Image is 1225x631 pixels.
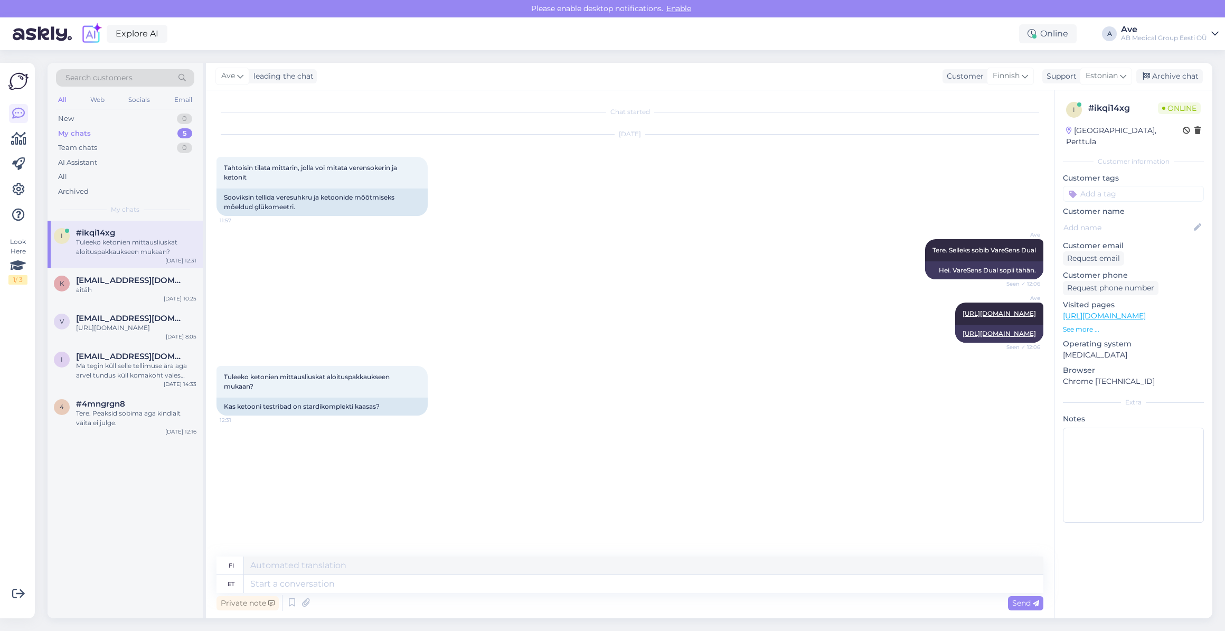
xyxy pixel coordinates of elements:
[164,295,196,303] div: [DATE] 10:25
[1088,102,1158,115] div: # ikqi14xg
[1063,186,1204,202] input: Add a tag
[58,186,89,197] div: Archived
[164,380,196,388] div: [DATE] 14:33
[177,114,192,124] div: 0
[1001,280,1040,288] span: Seen ✓ 12:06
[228,575,234,593] div: et
[80,23,102,45] img: explore-ai
[165,428,196,436] div: [DATE] 12:16
[76,399,125,409] span: #4mngrgn8
[1063,173,1204,184] p: Customer tags
[177,128,192,139] div: 5
[1001,343,1040,351] span: Seen ✓ 12:06
[663,4,694,13] span: Enable
[1121,25,1207,34] div: Ave
[58,143,97,153] div: Team chats
[1063,350,1204,361] p: [MEDICAL_DATA]
[61,355,63,363] span: i
[1063,157,1204,166] div: Customer information
[76,228,115,238] span: #ikqi14xg
[1019,24,1077,43] div: Online
[932,246,1036,254] span: Tere. Selleks sobib VareSens Dual
[1121,25,1219,42] a: AveAB Medical Group Eesti OÜ
[925,261,1043,279] div: Hei. VareSens Dual sopii tähän.
[88,93,107,107] div: Web
[1136,69,1203,83] div: Archive chat
[216,189,428,216] div: Sooviksin tellida veresuhkru ja ketoonide mõõtmiseks mõeldud glükomeetri.
[216,398,428,416] div: Kas ketooni testribad on stardikomplekti kaasas?
[1121,34,1207,42] div: AB Medical Group Eesti OÜ
[1063,413,1204,425] p: Notes
[8,237,27,285] div: Look Here
[220,216,259,224] span: 11:57
[1063,338,1204,350] p: Operating system
[1063,365,1204,376] p: Browser
[1063,398,1204,407] div: Extra
[166,333,196,341] div: [DATE] 8:05
[1001,231,1040,239] span: Ave
[1063,311,1146,321] a: [URL][DOMAIN_NAME]
[1086,70,1118,82] span: Estonian
[1063,376,1204,387] p: Chrome [TECHNICAL_ID]
[58,157,97,168] div: AI Assistant
[111,205,139,214] span: My chats
[229,557,234,575] div: fi
[224,164,399,181] span: Tahtoisin tilata mittarin, jolla voi mitata verensokerin ja ketonit
[76,409,196,428] div: Tere. Peaksid sobima aga kindlalt väita ei julge.
[8,71,29,91] img: Askly Logo
[224,373,391,390] span: Tuleeko ketonien mittausliuskat aloituspakkaukseen mukaan?
[1063,281,1158,295] div: Request phone number
[1063,270,1204,281] p: Customer phone
[1063,222,1192,233] input: Add name
[165,257,196,265] div: [DATE] 12:31
[1073,106,1075,114] span: i
[60,279,64,287] span: k
[1063,325,1204,334] p: See more ...
[58,172,67,182] div: All
[216,596,279,610] div: Private note
[1012,598,1039,608] span: Send
[76,276,186,285] span: kerlijohanson@hotmail.com
[76,238,196,257] div: Tuleeko ketonien mittausliuskat aloituspakkaukseen mukaan?
[1001,294,1040,302] span: Ave
[1102,26,1117,41] div: A
[60,403,64,411] span: 4
[76,314,186,323] span: viigandliina@gmail.com
[221,70,235,82] span: Ave
[177,143,192,153] div: 0
[216,107,1043,117] div: Chat started
[249,71,314,82] div: leading the chat
[58,114,74,124] div: New
[1066,125,1183,147] div: [GEOGRAPHIC_DATA], Perttula
[61,232,63,240] span: i
[220,416,259,424] span: 12:31
[943,71,984,82] div: Customer
[107,25,167,43] a: Explore AI
[1063,240,1204,251] p: Customer email
[1042,71,1077,82] div: Support
[76,352,186,361] span: indrek.napsep@gmail.com
[60,317,64,325] span: v
[76,323,196,333] div: [URL][DOMAIN_NAME]
[56,93,68,107] div: All
[58,128,91,139] div: My chats
[1063,251,1124,266] div: Request email
[216,129,1043,139] div: [DATE]
[76,285,196,295] div: aitäh
[8,275,27,285] div: 1 / 3
[76,361,196,380] div: Ma tegin küll selle tellimuse ära aga arvel tundus küll komakoht vales kohas olevat . [PERSON_NAM...
[172,93,194,107] div: Email
[1063,206,1204,217] p: Customer name
[126,93,152,107] div: Socials
[993,70,1020,82] span: Finnish
[963,309,1036,317] a: [URL][DOMAIN_NAME]
[1063,299,1204,310] p: Visited pages
[1158,102,1201,114] span: Online
[65,72,133,83] span: Search customers
[963,329,1036,337] a: [URL][DOMAIN_NAME]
